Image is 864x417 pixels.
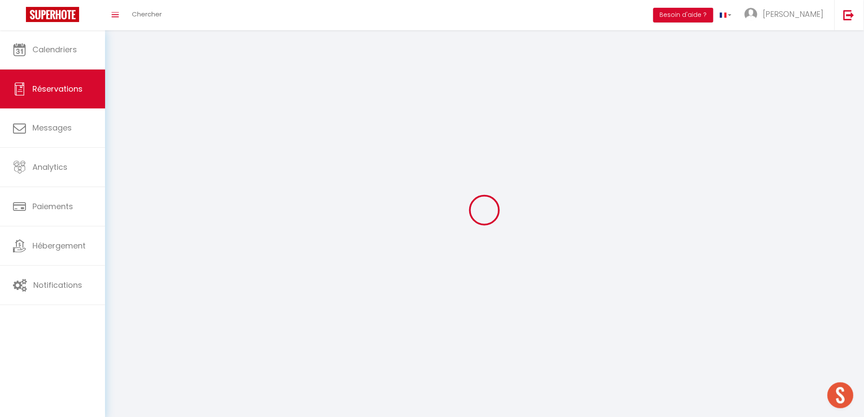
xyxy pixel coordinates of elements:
span: Analytics [32,162,67,172]
span: Paiements [32,201,73,212]
button: Besoin d'aide ? [653,8,714,22]
span: Réservations [32,83,83,94]
span: [PERSON_NAME] [763,9,824,19]
span: Messages [32,122,72,133]
span: Calendriers [32,44,77,55]
span: Hébergement [32,240,86,251]
div: Ouvrir le chat [828,382,854,408]
img: ... [745,8,758,21]
img: logout [844,10,854,20]
span: Chercher [132,10,162,19]
img: Super Booking [26,7,79,22]
span: Notifications [33,280,82,290]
